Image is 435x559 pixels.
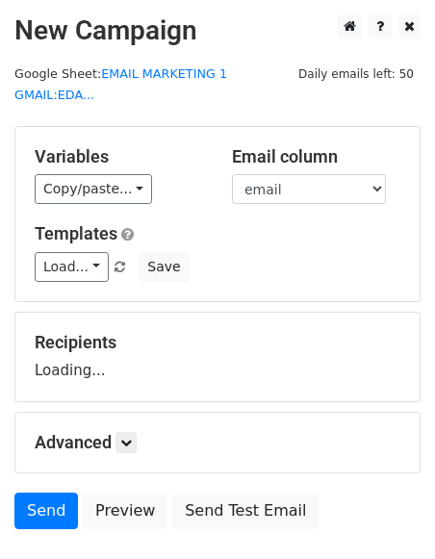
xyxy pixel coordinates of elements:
h2: New Campaign [14,14,421,47]
div: Loading... [35,332,400,382]
small: Google Sheet: [14,66,227,103]
a: Load... [35,252,109,282]
h5: Advanced [35,432,400,453]
span: Daily emails left: 50 [292,64,421,85]
iframe: Chat Widget [339,467,435,559]
a: Daily emails left: 50 [292,66,421,81]
a: Send [14,493,78,529]
h5: Variables [35,146,203,167]
a: Preview [83,493,167,529]
button: Save [139,252,189,282]
h5: Email column [232,146,400,167]
a: Send Test Email [172,493,319,529]
a: Templates [35,223,117,243]
a: EMAIL MARKETING 1 GMAIL:EDA... [14,66,227,103]
a: Copy/paste... [35,174,152,204]
h5: Recipients [35,332,400,353]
